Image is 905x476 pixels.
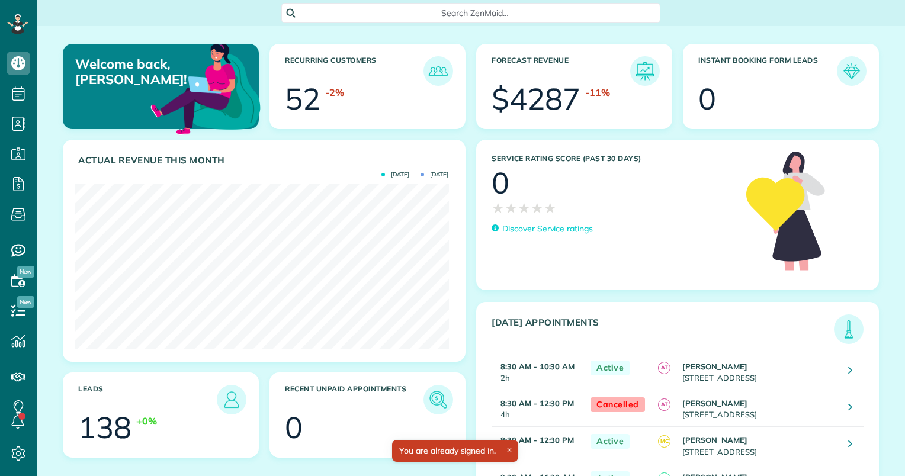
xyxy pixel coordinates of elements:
[840,59,864,83] img: icon_form_leads-04211a6a04a5b2264e4ee56bc0799ec3eb69b7e499cbb523a139df1d13a81ae0.png
[679,427,839,464] td: [STREET_ADDRESS]
[285,413,303,442] div: 0
[585,86,610,99] div: -11%
[492,168,509,198] div: 0
[633,59,657,83] img: icon_forecast_revenue-8c13a41c7ed35a8dcfafea3cbb826a0462acb37728057bba2d056411b612bbbe.png
[220,388,243,411] img: icon_leads-1bed01f49abd5b7fead27621c3d59655bb73ed531f8eeb49469d10e621d6b896.png
[492,84,580,114] div: $4287
[136,414,157,428] div: +0%
[78,385,217,414] h3: Leads
[492,56,630,86] h3: Forecast Revenue
[325,86,344,99] div: -2%
[544,198,557,218] span: ★
[658,435,670,448] span: MC
[682,362,747,371] strong: [PERSON_NAME]
[682,435,747,445] strong: [PERSON_NAME]
[658,362,670,374] span: AT
[679,353,839,390] td: [STREET_ADDRESS]
[531,198,544,218] span: ★
[518,198,531,218] span: ★
[381,172,409,178] span: [DATE]
[78,155,453,166] h3: Actual Revenue this month
[17,296,34,308] span: New
[492,427,585,464] td: 4h
[500,435,574,445] strong: 8:30 AM - 12:30 PM
[426,59,450,83] img: icon_recurring_customers-cf858462ba22bcd05b5a5880d41d6543d210077de5bb9ebc9590e49fd87d84ed.png
[492,198,505,218] span: ★
[492,223,593,235] a: Discover Service ratings
[75,56,195,88] p: Welcome back, [PERSON_NAME]!
[591,434,630,449] span: Active
[426,388,450,411] img: icon_unpaid_appointments-47b8ce3997adf2238b356f14209ab4cced10bd1f174958f3ca8f1d0dd7fffeee.png
[679,390,839,427] td: [STREET_ADDRESS]
[78,413,131,442] div: 138
[591,397,645,412] span: Cancelled
[591,361,630,375] span: Active
[492,155,734,163] h3: Service Rating score (past 30 days)
[500,362,575,371] strong: 8:30 AM - 10:30 AM
[285,385,423,414] h3: Recent unpaid appointments
[658,398,670,411] span: AT
[682,398,747,408] strong: [PERSON_NAME]
[148,30,263,145] img: dashboard_welcome-42a62b7d889689a78055ac9021e634bf52bae3f8056760290aed330b23ab8690.png
[392,440,518,462] div: You are already signed in.
[285,84,320,114] div: 52
[837,317,861,341] img: icon_todays_appointments-901f7ab196bb0bea1936b74009e4eb5ffbc2d2711fa7634e0d609ed5ef32b18b.png
[505,198,518,218] span: ★
[421,172,448,178] span: [DATE]
[492,317,834,344] h3: [DATE] Appointments
[502,223,593,235] p: Discover Service ratings
[492,353,585,390] td: 2h
[500,398,574,408] strong: 8:30 AM - 12:30 PM
[698,56,837,86] h3: Instant Booking Form Leads
[17,266,34,278] span: New
[698,84,716,114] div: 0
[492,390,585,427] td: 4h
[285,56,423,86] h3: Recurring Customers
